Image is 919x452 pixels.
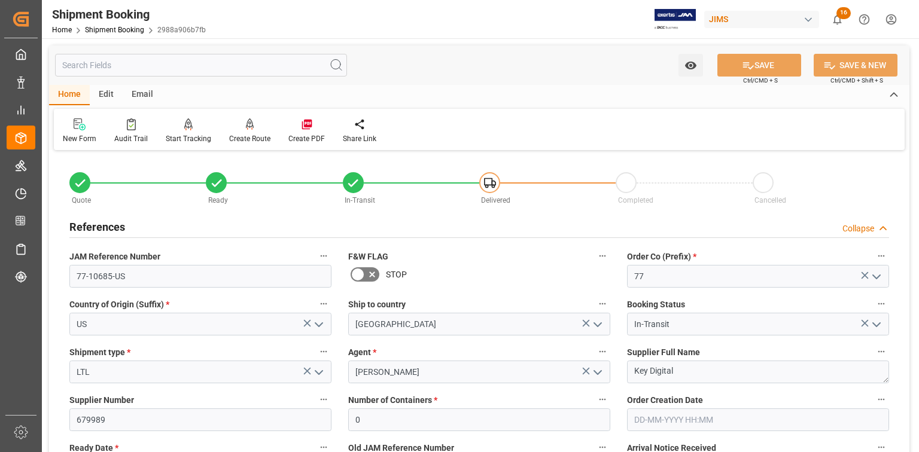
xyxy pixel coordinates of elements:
[345,196,375,204] span: In-Transit
[588,315,606,334] button: open menu
[123,85,162,105] div: Email
[316,344,331,359] button: Shipment type *
[481,196,510,204] span: Delivered
[595,248,610,264] button: F&W FLAG
[704,8,824,30] button: JIMS
[316,296,331,311] button: Country of Origin (Suffix) *
[316,392,331,407] button: Supplier Number
[348,394,437,407] span: Number of Containers
[874,248,889,264] button: Order Co (Prefix) *
[743,76,778,85] span: Ctrl/CMD + S
[678,54,703,77] button: open menu
[754,196,786,204] span: Cancelled
[114,133,148,144] div: Audit Trail
[69,346,130,359] span: Shipment type
[166,133,211,144] div: Start Tracking
[309,315,327,334] button: open menu
[830,76,883,85] span: Ctrl/CMD + Shift + S
[814,54,897,77] button: SAVE & NEW
[316,248,331,264] button: JAM Reference Number
[595,392,610,407] button: Number of Containers *
[627,408,889,431] input: DD-MM-YYYY HH:MM
[229,133,270,144] div: Create Route
[655,9,696,30] img: Exertis%20JAM%20-%20Email%20Logo.jpg_1722504956.jpg
[69,251,160,263] span: JAM Reference Number
[348,346,376,359] span: Agent
[588,363,606,381] button: open menu
[309,363,327,381] button: open menu
[90,85,123,105] div: Edit
[874,344,889,359] button: Supplier Full Name
[867,315,885,334] button: open menu
[208,196,228,204] span: Ready
[343,133,376,144] div: Share Link
[52,26,72,34] a: Home
[72,196,91,204] span: Quote
[867,267,885,286] button: open menu
[55,54,347,77] input: Search Fields
[595,344,610,359] button: Agent *
[69,394,134,407] span: Supplier Number
[851,6,878,33] button: Help Center
[69,298,169,311] span: Country of Origin (Suffix)
[627,346,700,359] span: Supplier Full Name
[704,11,819,28] div: JIMS
[63,133,96,144] div: New Form
[627,361,889,383] textarea: Key Digital
[627,251,696,263] span: Order Co (Prefix)
[717,54,801,77] button: SAVE
[842,222,874,235] div: Collapse
[618,196,653,204] span: Completed
[49,85,90,105] div: Home
[874,392,889,407] button: Order Creation Date
[69,313,331,335] input: Type to search/select
[627,394,703,407] span: Order Creation Date
[52,5,206,23] div: Shipment Booking
[595,296,610,311] button: Ship to country
[288,133,325,144] div: Create PDF
[627,298,685,311] span: Booking Status
[386,268,407,281] span: STOP
[874,296,889,311] button: Booking Status
[85,26,144,34] a: Shipment Booking
[836,7,851,19] span: 16
[69,219,125,235] h2: References
[348,251,388,263] span: F&W FLAG
[348,298,406,311] span: Ship to country
[824,6,851,33] button: show 16 new notifications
